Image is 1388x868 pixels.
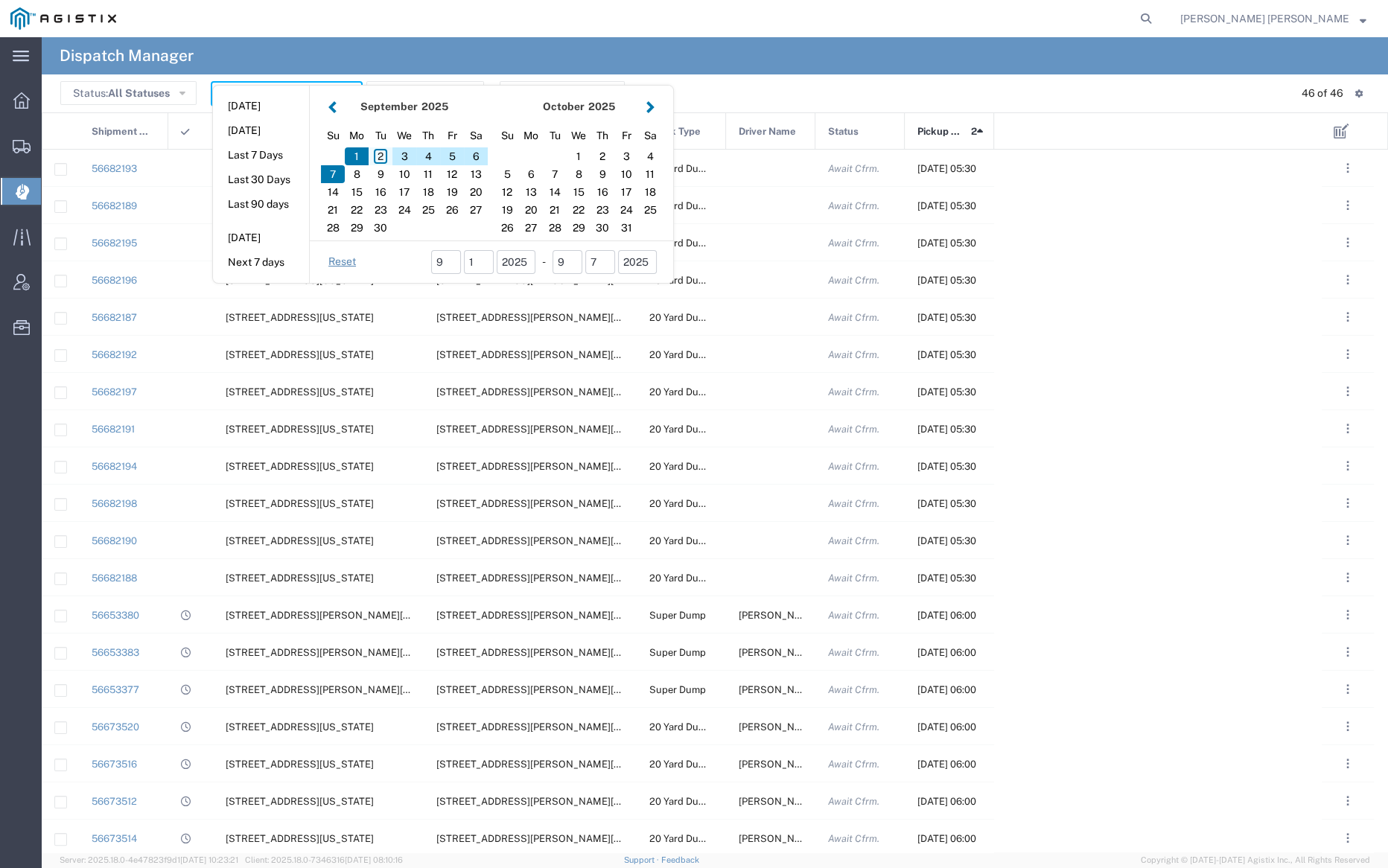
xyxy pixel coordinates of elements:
span: 1100 S 27th St, Richmond, California, 94804, United States [226,498,374,509]
span: . . . [1346,755,1349,773]
span: 20 Yard Dump Truck [649,572,741,584]
input: dd [464,250,494,274]
button: ... [1337,716,1358,737]
span: 20 Yard Dump Truck [649,796,741,807]
div: Friday [614,124,638,147]
span: . . . [1346,345,1349,363]
div: Wednesday [392,124,416,147]
a: 56682189 [92,200,137,211]
div: 31 [614,219,638,237]
span: Truck Type [649,113,701,150]
span: 901 Bailey Rd, Pittsburg, California, 94565, United States [436,721,665,733]
span: 20 Yard Dump Truck [649,200,741,211]
span: 2 [971,113,977,150]
div: Tuesday [543,124,567,147]
span: 10900 N Blaney Ave, Cupertino, California, 95014, United States [226,610,454,621]
a: 56673512 [92,796,137,807]
div: Friday [440,124,464,147]
span: Await Cfrm. [828,386,879,398]
span: 09/02/2025, 05:30 [917,572,976,584]
span: 1601 Dixon Landing Rd, Milpitas, California, 95035, United States [436,349,665,360]
div: 20 [519,201,543,219]
div: 25 [638,201,662,219]
div: 30 [590,219,614,237]
a: 56682193 [92,163,137,174]
span: Super Dump [649,647,706,658]
span: Await Cfrm. [828,498,879,509]
div: 7 [321,165,345,183]
button: ... [1337,679,1358,700]
button: ... [1337,269,1358,290]
span: Status [828,113,859,150]
div: 13 [464,165,488,183]
span: 09/02/2025, 05:30 [917,275,976,286]
span: 1601 Dixon Landing Rd, Milpitas, California, 95035, United States [436,498,665,509]
span: 20 Yard Dump Truck [649,163,741,174]
span: Await Cfrm. [828,759,879,770]
span: 1601 Dixon Landing Rd, Milpitas, California, 95035, United States [436,535,665,546]
div: 1 [567,147,590,165]
div: 6 [464,147,488,165]
div: 24 [614,201,638,219]
div: 23 [590,201,614,219]
div: 7 [543,165,567,183]
button: ... [1337,232,1358,253]
div: 26 [440,201,464,219]
div: 46 of 46 [1302,86,1343,101]
strong: October [543,100,585,112]
span: 20 Yard Dump Truck [649,386,741,398]
span: Await Cfrm. [828,424,879,435]
div: 26 [495,219,519,237]
div: 30 [369,219,392,237]
button: [PERSON_NAME] [PERSON_NAME] [1180,10,1367,28]
div: 3 [392,147,416,165]
div: 23 [369,201,392,219]
span: Await Cfrm. [828,833,879,844]
div: 12 [495,183,519,201]
button: ... [1337,381,1358,402]
div: 22 [345,201,369,219]
span: 1601 Dixon Landing Rd, Milpitas, California, 95035, United States [436,647,665,658]
a: 56653380 [92,610,139,621]
span: Luis Cervantes [739,721,819,733]
a: 56682195 [92,237,137,249]
span: Jagdish Mann [739,684,819,695]
span: Copyright © [DATE]-[DATE] Agistix Inc., All Rights Reserved [1141,854,1370,867]
a: 56682187 [92,312,137,323]
div: 16 [590,183,614,201]
div: 19 [495,201,519,219]
div: 22 [567,201,590,219]
span: . . . [1346,643,1349,661]
div: 15 [567,183,590,201]
span: Await Cfrm. [828,349,879,360]
div: 27 [519,219,543,237]
a: Support [624,855,661,864]
span: . . . [1346,197,1349,214]
span: 20 Yard Dump Truck [649,424,741,435]
button: ... [1337,753,1358,774]
span: 09/02/2025, 05:30 [917,312,976,323]
button: Next 7 days [213,251,309,274]
span: Sewa Singh [739,759,819,770]
div: Sunday [321,124,345,147]
div: 25 [416,201,440,219]
img: logo [10,7,116,30]
span: - [542,254,546,269]
span: 09/02/2025, 05:30 [917,535,976,546]
span: Await Cfrm. [828,796,879,807]
span: Shipment No. [92,113,152,150]
input: mm [553,250,582,274]
a: 56653383 [92,647,139,658]
div: 3 [614,147,638,165]
span: Await Cfrm. [828,535,879,546]
span: . . . [1346,606,1349,624]
input: mm [431,250,461,274]
span: 1601 Dixon Landing Rd, Milpitas, California, 95035, United States [436,572,665,584]
a: 56682188 [92,572,137,584]
span: 1601 Dixon Landing Rd, Milpitas, California, 95035, United States [436,461,665,472]
span: 09/02/2025, 05:30 [917,237,976,249]
span: All Statuses [108,87,170,99]
span: Pickup Date and Time [917,113,966,150]
span: Kayte Bray Dogali [1180,10,1349,27]
span: Await Cfrm. [828,237,879,249]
